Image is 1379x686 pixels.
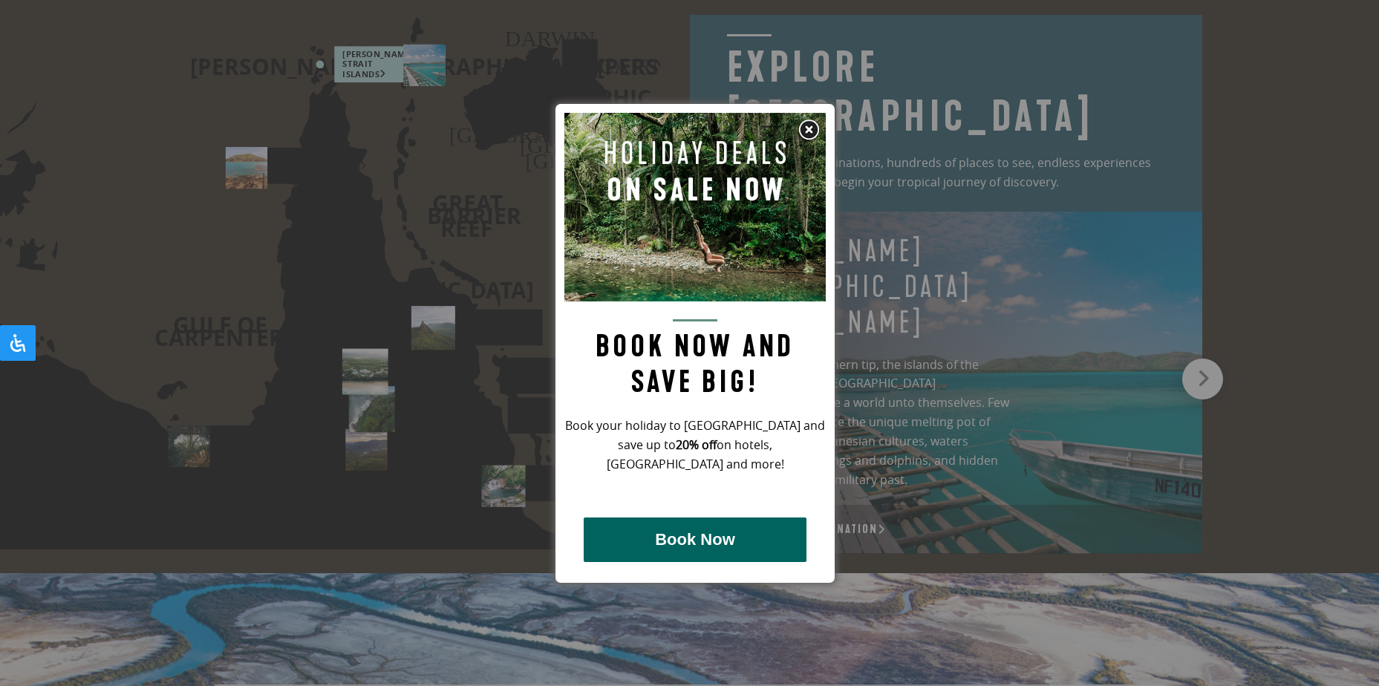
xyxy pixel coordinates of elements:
button: Book Now [584,517,806,562]
img: Pop up image for Holiday Packages [564,113,826,301]
svg: Open Accessibility Panel [9,334,27,352]
h2: Book now and save big! [564,319,826,400]
p: Book your holiday to [GEOGRAPHIC_DATA] and save up to on hotels, [GEOGRAPHIC_DATA] and more! [564,416,826,474]
img: Close [798,119,820,141]
strong: 20% off [676,437,717,453]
